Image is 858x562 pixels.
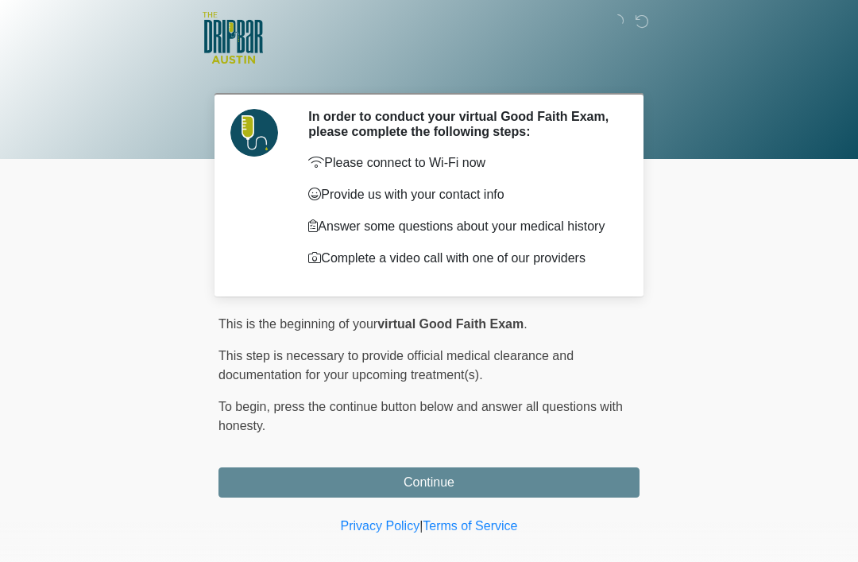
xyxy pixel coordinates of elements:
span: This is the beginning of your [218,317,377,331]
span: To begin, [218,400,273,413]
span: press the continue button below and answer all questions with honesty. [218,400,623,432]
p: Answer some questions about your medical history [308,217,616,236]
p: Please connect to Wi-Fi now [308,153,616,172]
a: Privacy Policy [341,519,420,533]
img: The DRIPBaR - Austin The Domain Logo [203,12,263,64]
img: Agent Avatar [230,109,278,157]
button: Continue [218,467,640,498]
span: . [524,317,527,331]
a: Terms of Service [423,519,517,533]
strong: virtual Good Faith Exam [377,317,524,331]
a: | [419,519,423,533]
p: Complete a video call with one of our providers [308,249,616,268]
p: Provide us with your contact info [308,185,616,204]
h2: In order to conduct your virtual Good Faith Exam, please complete the following steps: [308,109,616,139]
span: This step is necessary to provide official medical clearance and documentation for your upcoming ... [218,349,574,382]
